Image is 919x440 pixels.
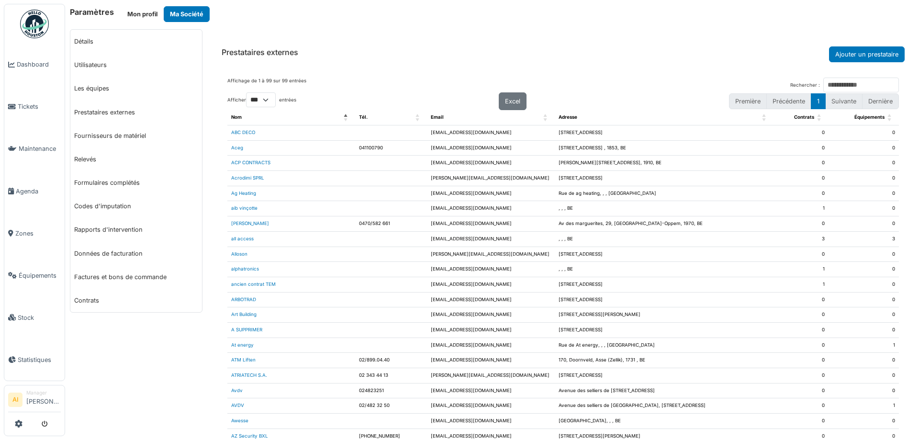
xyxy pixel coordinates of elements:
[773,262,829,277] td: 1
[427,368,555,384] td: [PERSON_NAME][EMAIL_ADDRESS][DOMAIN_NAME]
[555,292,773,307] td: [STREET_ADDRESS]
[829,201,899,216] td: 0
[4,296,65,338] a: Stock
[773,140,829,156] td: 0
[231,297,256,302] a: ARBOTRAD
[231,418,248,423] a: Awesse
[231,357,256,362] a: ATM Liften
[773,383,829,398] td: 0
[355,140,427,156] td: 041100790
[70,30,202,53] a: Détails
[70,77,202,100] a: Les équipes
[790,82,820,89] label: Rechercher :
[773,292,829,307] td: 0
[70,194,202,218] a: Codes d'imputation
[427,171,555,186] td: [PERSON_NAME][EMAIL_ADDRESS][DOMAIN_NAME]
[427,322,555,338] td: [EMAIL_ADDRESS][DOMAIN_NAME]
[15,229,61,238] span: Zones
[829,171,899,186] td: 0
[70,218,202,241] a: Rapports d'intervention
[4,128,65,170] a: Maintenance
[555,414,773,429] td: [GEOGRAPHIC_DATA], , , BE
[8,389,61,412] a: AI Manager[PERSON_NAME]
[829,322,899,338] td: 0
[4,254,65,296] a: Équipements
[829,398,899,414] td: 1
[773,307,829,323] td: 0
[762,110,768,125] span: Adresse: Activate to sort
[355,353,427,368] td: 02/899.04.40
[829,338,899,353] td: 1
[555,368,773,384] td: [STREET_ADDRESS]
[427,156,555,171] td: [EMAIL_ADDRESS][DOMAIN_NAME]
[70,171,202,194] a: Formulaires complétés
[829,186,899,201] td: 0
[499,92,527,110] button: Excel
[431,114,444,120] span: Email
[555,186,773,201] td: Rue de ag heating, , , [GEOGRAPHIC_DATA]
[829,46,905,62] button: Ajouter un prestataire
[121,6,164,22] button: Mon profil
[555,231,773,247] td: , , , BE
[829,277,899,292] td: 0
[543,110,549,125] span: Email: Activate to sort
[4,44,65,86] a: Dashboard
[427,414,555,429] td: [EMAIL_ADDRESS][DOMAIN_NAME]
[70,289,202,312] a: Contrats
[829,156,899,171] td: 0
[555,322,773,338] td: [STREET_ADDRESS]
[70,242,202,265] a: Données de facturation
[227,78,306,92] div: Affichage de 1 à 99 sur 99 entrées
[26,389,61,410] li: [PERSON_NAME]
[829,307,899,323] td: 0
[19,271,61,280] span: Équipements
[231,312,257,317] a: Art Building
[427,277,555,292] td: [EMAIL_ADDRESS][DOMAIN_NAME]
[231,327,262,332] a: A SUPPRIMER
[427,231,555,247] td: [EMAIL_ADDRESS][DOMAIN_NAME]
[555,171,773,186] td: [STREET_ADDRESS]
[555,383,773,398] td: Avenue des selliers de [STREET_ADDRESS]
[773,156,829,171] td: 0
[427,140,555,156] td: [EMAIL_ADDRESS][DOMAIN_NAME]
[18,102,61,111] span: Tickets
[829,216,899,232] td: 0
[355,398,427,414] td: 02/482 32 50
[887,110,893,125] span: Équipements: Activate to sort
[231,266,259,271] a: alphatronics
[555,262,773,277] td: , , , BE
[20,10,49,38] img: Badge_color-CXgf-gQk.svg
[559,114,577,120] span: Adresse
[355,216,427,232] td: 0470/582 661
[829,247,899,262] td: 0
[829,414,899,429] td: 0
[829,353,899,368] td: 0
[231,388,243,393] a: Avdv
[773,171,829,186] td: 0
[231,130,255,135] a: ABC DECO
[829,125,899,141] td: 0
[555,216,773,232] td: Av des marguerites, 29, [GEOGRAPHIC_DATA]-Oppem, 1970, BE
[829,292,899,307] td: 0
[817,110,823,125] span: Contrats: Activate to sort
[4,170,65,212] a: Agenda
[231,221,269,226] a: [PERSON_NAME]
[555,353,773,368] td: 170, Doornveld, Asse (Zellik), 1731 , BE
[794,114,814,120] span: Contrats
[555,277,773,292] td: [STREET_ADDRESS]
[355,383,427,398] td: 024823251
[829,368,899,384] td: 0
[773,338,829,353] td: 0
[70,265,202,289] a: Factures et bons de commande
[829,383,899,398] td: 0
[16,187,61,196] span: Agenda
[246,92,276,107] select: Afficherentrées
[427,292,555,307] td: [EMAIL_ADDRESS][DOMAIN_NAME]
[829,231,899,247] td: 3
[773,277,829,292] td: 1
[164,6,210,22] button: Ma Société
[427,383,555,398] td: [EMAIL_ADDRESS][DOMAIN_NAME]
[773,216,829,232] td: 0
[70,101,202,124] a: Prestataires externes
